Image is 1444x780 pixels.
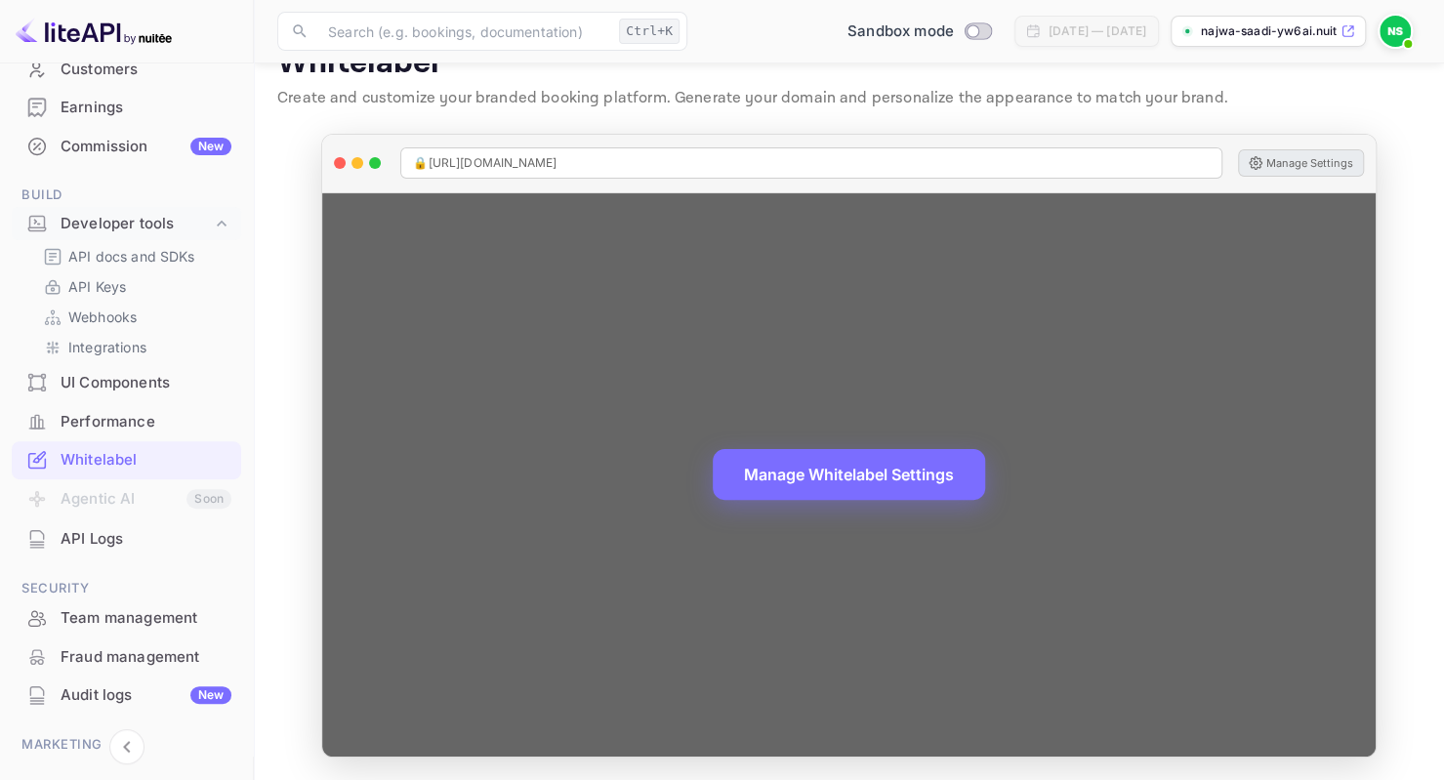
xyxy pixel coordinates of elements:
[61,528,231,551] div: API Logs
[35,303,233,331] div: Webhooks
[12,638,241,675] a: Fraud management
[12,364,241,402] div: UI Components
[16,16,172,47] img: LiteAPI logo
[12,403,241,439] a: Performance
[840,21,999,43] div: Switch to Production mode
[61,136,231,158] div: Commission
[12,441,241,477] a: Whitelabel
[12,578,241,599] span: Security
[12,128,241,166] div: CommissionNew
[109,729,144,764] button: Collapse navigation
[61,411,231,433] div: Performance
[619,19,680,44] div: Ctrl+K
[43,276,226,297] a: API Keys
[12,185,241,206] span: Build
[68,246,195,267] p: API docs and SDKs
[277,87,1421,110] p: Create and customize your branded booking platform. Generate your domain and personalize the appe...
[12,364,241,400] a: UI Components
[12,403,241,441] div: Performance
[12,599,241,636] a: Team management
[68,307,137,327] p: Webhooks
[12,207,241,241] div: Developer tools
[12,89,241,127] div: Earnings
[1201,22,1337,40] p: najwa-saadi-yw6ai.nuit...
[43,307,226,327] a: Webhooks
[413,154,557,172] span: 🔒 [URL][DOMAIN_NAME]
[190,686,231,704] div: New
[61,449,231,472] div: Whitelabel
[12,520,241,556] a: API Logs
[61,372,231,394] div: UI Components
[190,138,231,155] div: New
[61,59,231,81] div: Customers
[12,677,241,713] a: Audit logsNew
[35,333,233,361] div: Integrations
[68,337,146,357] p: Integrations
[847,21,954,43] span: Sandbox mode
[12,89,241,125] a: Earnings
[12,638,241,677] div: Fraud management
[35,272,233,301] div: API Keys
[61,684,231,707] div: Audit logs
[12,520,241,558] div: API Logs
[1380,16,1411,47] img: NAJWA SAADI
[12,51,241,89] div: Customers
[12,128,241,164] a: CommissionNew
[61,97,231,119] div: Earnings
[43,246,226,267] a: API docs and SDKs
[12,677,241,715] div: Audit logsNew
[61,607,231,630] div: Team management
[713,449,985,500] button: Manage Whitelabel Settings
[316,12,611,51] input: Search (e.g. bookings, documentation)
[1049,22,1146,40] div: [DATE] — [DATE]
[35,242,233,270] div: API docs and SDKs
[277,44,1421,83] p: Whitelabel
[12,51,241,87] a: Customers
[43,337,226,357] a: Integrations
[68,276,126,297] p: API Keys
[12,441,241,479] div: Whitelabel
[12,599,241,637] div: Team management
[12,734,241,756] span: Marketing
[61,213,212,235] div: Developer tools
[61,646,231,669] div: Fraud management
[1238,149,1364,177] button: Manage Settings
